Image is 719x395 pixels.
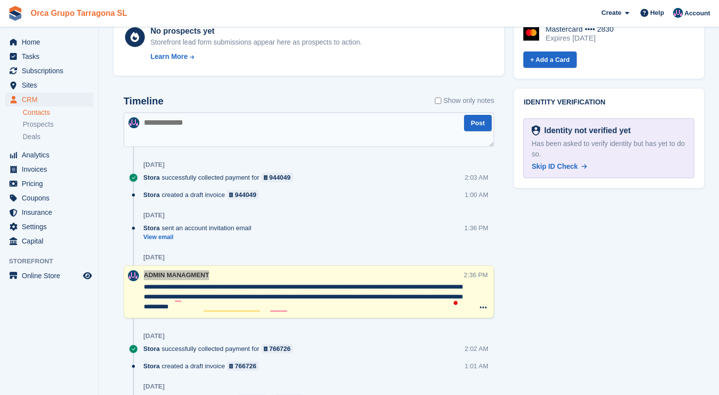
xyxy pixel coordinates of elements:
div: 944049 [269,173,291,182]
a: Skip ID Check [532,161,587,172]
a: menu [5,269,93,283]
span: Help [650,8,664,18]
a: menu [5,148,93,162]
span: Insurance [22,205,81,219]
a: Prospects [23,119,93,130]
label: Show only notes [435,96,494,106]
a: menu [5,64,93,78]
a: menu [5,205,93,219]
a: menu [5,220,93,234]
img: Mastercard Logo [523,25,539,41]
span: Tasks [22,49,81,63]
input: Show only notes [435,96,441,106]
div: created a draft invoice [143,361,264,371]
span: Analytics [22,148,81,162]
div: 1:36 PM [465,223,488,233]
span: Stora [143,173,160,182]
a: 944049 [227,190,259,199]
span: Prospects [23,120,53,129]
button: Post [464,115,492,131]
span: Account [684,8,710,18]
span: Sites [22,78,81,92]
a: menu [5,191,93,205]
span: Stora [143,344,160,353]
a: Preview store [82,270,93,282]
span: CRM [22,93,81,106]
h2: Identity verification [524,99,694,106]
span: Capital [22,234,81,248]
div: 766726 [235,361,256,371]
a: 766726 [227,361,259,371]
a: + Add a Card [523,51,577,68]
img: ADMIN MANAGMENT [128,117,139,128]
img: stora-icon-8386f47178a22dfd0bd8f6a31ec36ba5ce8667c1dd55bd0f319d3a0aa187defe.svg [8,6,23,21]
img: ADMIN MANAGMENT [673,8,683,18]
div: No prospects yet [150,25,362,37]
a: menu [5,234,93,248]
div: [DATE] [143,253,165,261]
span: Stora [143,361,160,371]
a: 944049 [261,173,294,182]
div: 944049 [235,190,256,199]
a: menu [5,49,93,63]
a: menu [5,162,93,176]
span: Coupons [22,191,81,205]
div: Has been asked to verify identity but has yet to do so. [532,139,686,159]
textarea: To enrich screen reader interactions, please activate Accessibility in Grammarly extension settings [144,282,463,312]
div: [DATE] [143,211,165,219]
div: successfully collected payment for [143,173,298,182]
div: [DATE] [143,332,165,340]
span: Online Store [22,269,81,283]
span: ADMIN MANAGMENT [144,271,209,279]
a: Deals [23,132,93,142]
a: menu [5,35,93,49]
img: ADMIN MANAGMENT [128,270,139,281]
div: created a draft invoice [143,190,264,199]
div: 2:36 PM [464,270,488,280]
a: menu [5,78,93,92]
div: Storefront lead form submissions appear here as prospects to action. [150,37,362,48]
div: 1:01 AM [465,361,488,371]
span: Storefront [9,256,98,266]
div: [DATE] [143,161,165,169]
a: View email [143,233,256,242]
div: Expires [DATE] [546,34,614,43]
div: 2:03 AM [465,173,488,182]
div: 2:02 AM [465,344,488,353]
span: Stora [143,190,160,199]
span: Invoices [22,162,81,176]
span: Settings [22,220,81,234]
span: Skip ID Check [532,162,578,170]
span: Create [601,8,621,18]
div: sent an account invitation email [143,223,256,233]
a: menu [5,177,93,191]
a: Contacts [23,108,93,117]
a: menu [5,93,93,106]
a: Orca Grupo Tarragona SL [27,5,131,21]
div: [DATE] [143,383,165,391]
h2: Timeline [124,96,164,107]
span: Deals [23,132,41,142]
a: Learn More [150,51,362,62]
img: Identity Verification Ready [532,125,540,136]
div: 766726 [269,344,291,353]
div: Mastercard •••• 2830 [546,25,614,34]
a: 766726 [261,344,294,353]
span: Subscriptions [22,64,81,78]
span: Stora [143,223,160,233]
div: Learn More [150,51,187,62]
span: Home [22,35,81,49]
div: 1:00 AM [465,190,488,199]
span: Pricing [22,177,81,191]
div: Identity not verified yet [540,125,631,137]
div: successfully collected payment for [143,344,298,353]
